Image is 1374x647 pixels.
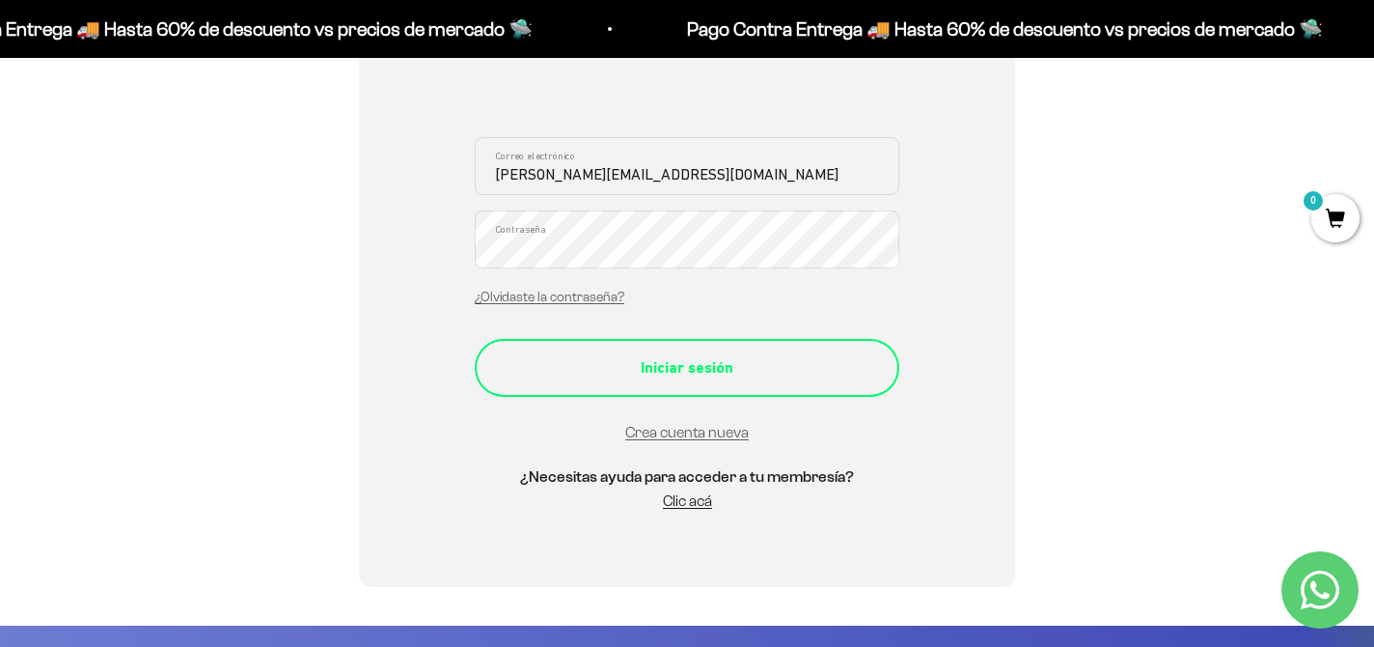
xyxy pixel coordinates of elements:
a: 0 [1311,210,1360,231]
mark: 0 [1302,189,1325,212]
a: ¿Olvidaste la contraseña? [475,290,624,304]
a: Crea cuenta nueva [625,424,749,440]
a: Clic acá [663,492,712,509]
div: Iniciar sesión [513,355,861,380]
button: Iniciar sesión [475,339,899,397]
p: Pago Contra Entrega 🚚 Hasta 60% de descuento vs precios de mercado 🛸 [687,14,1323,44]
h5: ¿Necesitas ayuda para acceder a tu membresía? [475,464,899,490]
